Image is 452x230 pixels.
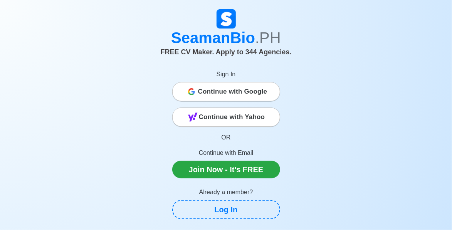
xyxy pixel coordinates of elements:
span: Continue with Google [198,84,267,99]
button: Continue with Google [172,82,280,101]
h1: SeamanBio [47,29,405,47]
button: Continue with Yahoo [172,107,280,127]
img: Logo [217,9,236,29]
span: .PH [255,29,281,46]
span: FREE CV Maker. Apply to 344 Agencies. [161,48,292,56]
span: Continue with Yahoo [199,109,265,125]
p: OR [172,133,280,142]
a: Join Now - It's FREE [172,161,280,178]
p: Already a member? [172,188,280,197]
p: Sign In [172,70,280,79]
p: Continue with Email [172,148,280,158]
a: Log In [172,200,280,219]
